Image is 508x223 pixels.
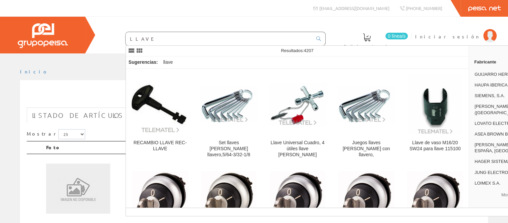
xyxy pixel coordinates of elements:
a: Inicio [20,68,48,74]
div: RECAMBIO LLAVE REC-LLAVE [131,140,189,152]
img: RECAMBIO LLAVE REC-LLAVE [131,75,189,133]
span: Resultados: [281,48,314,53]
span: [EMAIL_ADDRESS][DOMAIN_NAME] [319,5,389,11]
div: Set llaves [PERSON_NAME] llavero,5/64-3/32-1/8 [200,140,258,158]
span: Iniciar sesión [415,33,480,40]
th: Foto [43,141,171,154]
div: Juegos llaves [PERSON_NAME] con llavero, [337,140,395,158]
img: Llave de vaso M16/20 SW24 para llave 115100 [408,74,461,135]
img: Set llaves Allen llavero,5/64-3/32-1/8 [200,86,258,123]
a: Set llaves Allen llavero,5/64-3/32-1/8 Set llaves [PERSON_NAME] llavero,5/64-3/32-1/8 [195,69,263,166]
div: Llave Universal Cuadro, 4 útiles llave [PERSON_NAME] [269,140,326,158]
img: Sin Imagen Disponible [46,164,110,214]
a: Llave Universal Cuadro, 4 útiles llave cruz Llave Universal Cuadro, 4 útiles llave [PERSON_NAME] [263,69,332,166]
span: 4207 [304,48,314,53]
h1: LLAVE VERDE [27,91,481,104]
a: Iniciar sesión [415,28,497,34]
label: Mostrar [27,129,85,139]
span: 0 línea/s [385,33,408,39]
a: Juegos llaves Allen con llavero, Juegos llaves [PERSON_NAME] con llavero, [332,69,400,166]
img: Llave Universal Cuadro, 4 útiles llave cruz [269,83,326,126]
span: [PHONE_NUMBER] [406,5,442,11]
div: Sugerencias: [126,58,159,67]
div: llave [161,56,176,68]
span: Pedido actual [344,43,389,49]
select: Mostrar [58,129,85,139]
a: Llave de vaso M16/20 SW24 para llave 115100 Llave de vaso M16/20 SW24 para llave 115100 [401,69,469,166]
input: Buscar ... [126,32,312,45]
img: Grupo Peisa [18,23,68,48]
a: RECAMBIO LLAVE REC-LLAVE RECAMBIO LLAVE REC-LLAVE [126,69,194,166]
a: Listado de artículos [27,107,129,123]
img: Juegos llaves Allen con llavero, [337,86,395,123]
div: Llave de vaso M16/20 SW24 para llave 115100 [406,140,464,152]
